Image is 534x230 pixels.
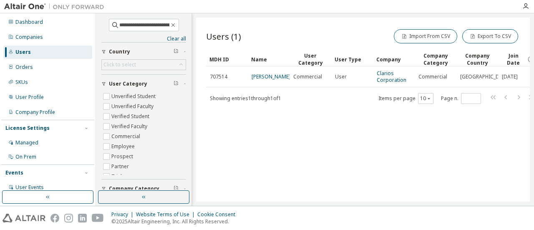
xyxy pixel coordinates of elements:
[210,95,281,102] span: Showing entries 1 through 1 of 1
[111,172,123,182] label: Trial
[462,29,518,43] button: Export To CSV
[111,121,149,131] label: Verified Faculty
[103,61,136,68] div: Click to select
[209,53,244,66] div: MDH ID
[252,73,290,80] a: [PERSON_NAME]
[174,81,179,87] span: Clear filter
[111,91,157,101] label: Unverified Student
[377,70,406,83] a: Clarios Corporation
[174,185,179,192] span: Clear filter
[111,142,136,152] label: Employee
[111,152,135,162] label: Prospect
[78,214,87,222] img: linkedin.svg
[174,48,179,55] span: Clear filter
[502,73,518,80] span: [DATE]
[251,53,286,66] div: Name
[335,53,370,66] div: User Type
[420,95,431,102] button: 10
[15,64,33,71] div: Orders
[92,214,104,222] img: youtube.svg
[15,109,55,116] div: Company Profile
[101,35,186,42] a: Clear all
[418,52,453,66] div: Company Category
[501,52,525,66] span: Join Date
[460,52,495,66] div: Company Country
[3,214,45,222] img: altair_logo.svg
[109,185,159,192] span: Company Category
[15,34,43,40] div: Companies
[15,94,44,101] div: User Profile
[5,169,23,176] div: Events
[15,139,38,146] div: Managed
[109,48,130,55] span: Country
[15,184,44,191] div: User Events
[15,79,28,86] div: SKUs
[441,93,481,104] span: Page n.
[210,73,227,80] span: 707514
[101,179,186,198] button: Company Category
[5,125,50,131] div: License Settings
[101,43,186,61] button: Country
[111,218,240,225] p: © 2025 Altair Engineering, Inc. All Rights Reserved.
[101,75,186,93] button: User Category
[378,93,433,104] span: Items per page
[335,73,347,80] span: User
[376,53,411,66] div: Company
[136,211,197,218] div: Website Terms of Use
[460,73,510,80] span: [GEOGRAPHIC_DATA]
[394,29,457,43] button: Import From CSV
[206,30,241,42] span: Users (1)
[64,214,73,222] img: instagram.svg
[15,19,43,25] div: Dashboard
[4,3,108,11] img: Altair One
[418,73,447,80] span: Commercial
[293,52,328,66] div: User Category
[111,111,151,121] label: Verified Student
[111,131,142,142] label: Commercial
[15,49,31,56] div: Users
[111,211,136,218] div: Privacy
[102,60,186,70] div: Click to select
[293,73,322,80] span: Commercial
[15,154,36,160] div: On Prem
[109,81,147,87] span: User Category
[50,214,59,222] img: facebook.svg
[197,211,240,218] div: Cookie Consent
[111,162,131,172] label: Partner
[111,101,155,111] label: Unverified Faculty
